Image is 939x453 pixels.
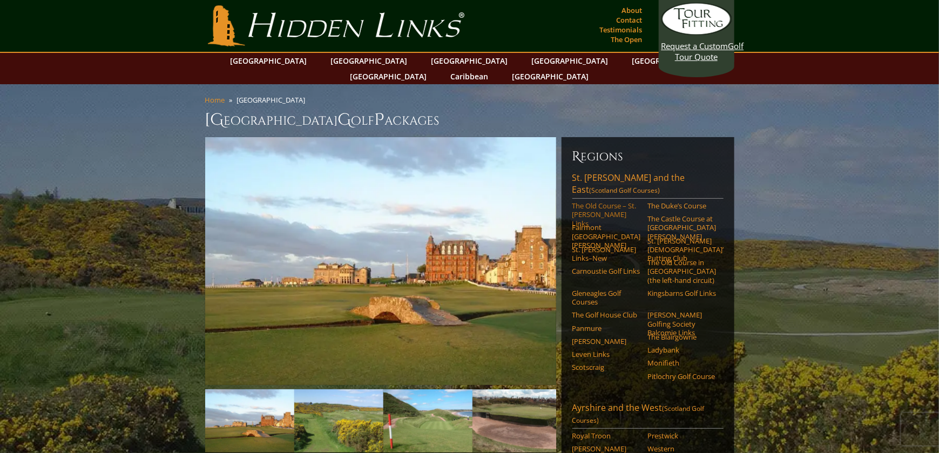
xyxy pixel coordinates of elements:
a: [GEOGRAPHIC_DATA] [526,53,614,69]
a: Panmure [572,324,641,333]
h1: [GEOGRAPHIC_DATA] olf ackages [205,109,734,131]
a: Pitlochry Golf Course [648,372,717,381]
a: The Blairgowrie [648,333,717,341]
a: Monifieth [648,359,717,367]
a: St. [PERSON_NAME] Links–New [572,245,641,263]
a: Testimonials [597,22,645,37]
a: The Old Course – St. [PERSON_NAME] Links [572,201,641,228]
a: Caribbean [445,69,494,84]
li: [GEOGRAPHIC_DATA] [237,95,310,105]
a: Home [205,95,225,105]
a: Royal Troon [572,431,641,440]
a: [GEOGRAPHIC_DATA] [326,53,413,69]
a: [GEOGRAPHIC_DATA] [225,53,313,69]
a: Gleneagles Golf Courses [572,289,641,307]
a: The Golf House Club [572,310,641,319]
a: [GEOGRAPHIC_DATA] [627,53,714,69]
a: [GEOGRAPHIC_DATA] [345,69,433,84]
span: P [375,109,385,131]
span: Request a Custom [661,40,728,51]
a: Request a CustomGolf Tour Quote [661,3,732,62]
a: The Old Course in [GEOGRAPHIC_DATA] (the left-hand circuit) [648,258,717,285]
a: Kingsbarns Golf Links [648,289,717,298]
a: Carnoustie Golf Links [572,267,641,275]
a: [PERSON_NAME] [572,337,641,346]
a: [GEOGRAPHIC_DATA] [426,53,514,69]
a: St. [PERSON_NAME] [DEMOGRAPHIC_DATA]’ Putting Club [648,236,717,263]
a: [PERSON_NAME] Golfing Society Balcomie Links [648,310,717,337]
a: About [619,3,645,18]
a: Scotscraig [572,363,641,371]
a: St. [PERSON_NAME] and the East(Scotland Golf Courses) [572,172,724,199]
a: Ayrshire and the West(Scotland Golf Courses) [572,402,724,429]
a: Fairmont [GEOGRAPHIC_DATA][PERSON_NAME] [572,223,641,249]
span: G [338,109,352,131]
a: Ladybank [648,346,717,354]
a: Leven Links [572,350,641,359]
span: (Scotland Golf Courses) [572,404,705,425]
span: (Scotland Golf Courses) [590,186,660,195]
a: Prestwick [648,431,717,440]
a: The Open [609,32,645,47]
a: The Duke’s Course [648,201,717,210]
a: The Castle Course at [GEOGRAPHIC_DATA][PERSON_NAME] [648,214,717,241]
h6: Regions [572,148,724,165]
a: Contact [614,12,645,28]
a: [GEOGRAPHIC_DATA] [507,69,595,84]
